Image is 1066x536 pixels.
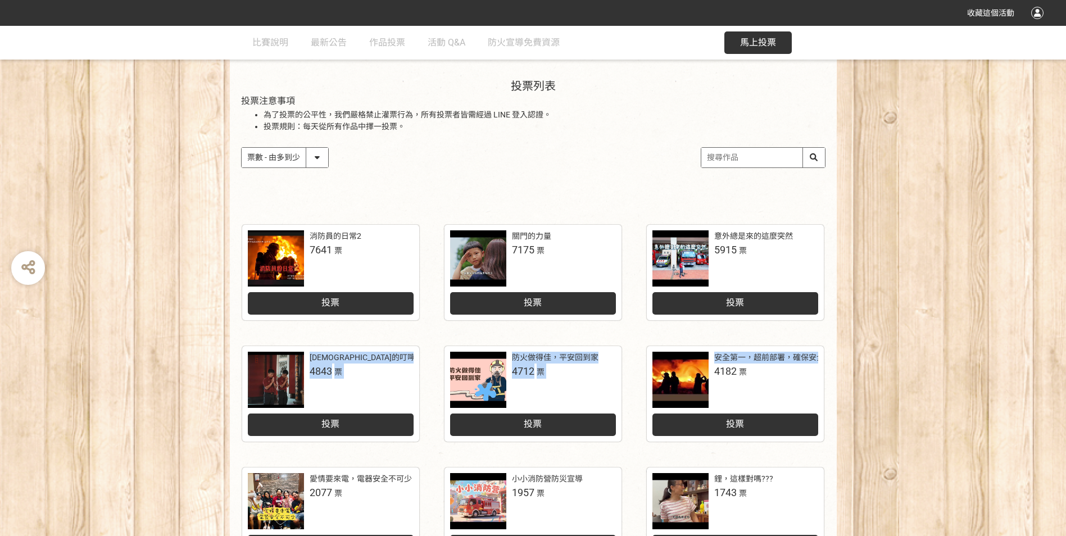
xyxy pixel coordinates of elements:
[242,346,419,442] a: [DEMOGRAPHIC_DATA]的叮嚀：人離火要熄，住警器不離4843票投票
[334,489,342,498] span: 票
[444,346,622,442] a: 防火做得佳，平安回到家4712票投票
[310,365,332,377] span: 4843
[428,37,465,48] span: 活動 Q&A
[264,121,825,133] li: 投票規則：每天從所有作品中擇一投票。
[967,8,1014,17] span: 收藏這個活動
[537,367,545,376] span: 票
[241,79,825,93] h2: 投票列表
[311,26,347,60] a: 最新公告
[740,37,776,48] span: 馬上投票
[241,96,295,106] span: 投票注意事項
[701,148,825,167] input: 搜尋作品
[714,230,793,242] div: 意外總是來的這麼突然
[512,230,551,242] div: 關門的力量
[714,487,737,498] span: 1743
[242,225,419,320] a: 消防員的日常27641票投票
[537,246,545,255] span: 票
[512,365,534,377] span: 4712
[537,489,545,498] span: 票
[488,26,560,60] a: 防火宣導免費資源
[252,26,288,60] a: 比賽說明
[444,225,622,320] a: 關門的力量7175票投票
[512,244,534,256] span: 7175
[724,31,792,54] button: 馬上投票
[647,225,824,320] a: 意外總是來的這麼突然5915票投票
[310,352,510,364] div: [DEMOGRAPHIC_DATA]的叮嚀：人離火要熄，住警器不離
[524,419,542,429] span: 投票
[714,365,737,377] span: 4182
[321,419,339,429] span: 投票
[428,26,465,60] a: 活動 Q&A
[714,352,832,364] div: 安全第一，超前部署，確保安全。
[714,473,773,485] div: 鋰，這樣對嗎???
[512,473,583,485] div: 小小消防營防災宣導
[512,352,598,364] div: 防火做得佳，平安回到家
[310,244,332,256] span: 7641
[524,297,542,308] span: 投票
[242,148,328,167] select: Sorting
[252,37,288,48] span: 比賽說明
[264,109,825,121] li: 為了投票的公平性，我們嚴格禁止灌票行為，所有投票者皆需經過 LINE 登入認證。
[726,297,744,308] span: 投票
[334,367,342,376] span: 票
[488,37,560,48] span: 防火宣導免費資源
[369,37,405,48] span: 作品投票
[334,246,342,255] span: 票
[726,419,744,429] span: 投票
[714,244,737,256] span: 5915
[369,26,405,60] a: 作品投票
[739,489,747,498] span: 票
[311,37,347,48] span: 最新公告
[512,487,534,498] span: 1957
[647,346,824,442] a: 安全第一，超前部署，確保安全。4182票投票
[739,246,747,255] span: 票
[321,297,339,308] span: 投票
[310,487,332,498] span: 2077
[310,230,361,242] div: 消防員的日常2
[310,473,412,485] div: 愛情要來電，電器安全不可少
[739,367,747,376] span: 票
